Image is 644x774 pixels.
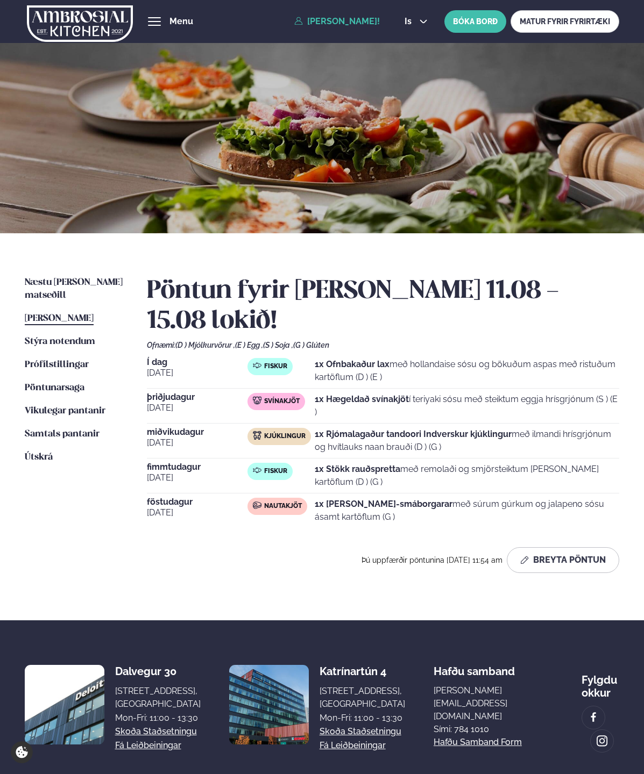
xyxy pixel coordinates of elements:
img: logo [27,2,133,46]
img: image alt [229,665,309,744]
span: miðvikudagur [147,428,247,436]
a: Næstu [PERSON_NAME] matseðill [25,276,125,302]
button: BÓKA BORÐ [444,10,506,33]
img: fish.svg [253,466,261,475]
span: (G ) Glúten [293,341,329,349]
span: [DATE] [147,506,247,519]
a: Fá leiðbeiningar [115,739,181,752]
span: Vikulegar pantanir [25,406,105,415]
a: Hafðu samband form [434,736,522,749]
span: Næstu [PERSON_NAME] matseðill [25,278,123,300]
a: image alt [582,706,605,729]
span: Fiskur [264,362,287,371]
span: (S ) Soja , [263,341,293,349]
span: Samtals pantanir [25,429,100,439]
a: Útskrá [25,451,53,464]
img: fish.svg [253,361,261,370]
span: Stýra notendum [25,337,95,346]
img: image alt [25,665,104,744]
span: Útskrá [25,453,53,462]
a: MATUR FYRIR FYRIRTÆKI [511,10,619,33]
a: Skoða staðsetningu [320,725,401,738]
div: Dalvegur 30 [115,665,201,678]
p: Sími: 784 1010 [434,723,553,736]
div: Fylgdu okkur [582,665,620,699]
div: Mon-Fri: 11:00 - 13:30 [115,712,201,725]
strong: 1x Ofnbakaður lax [315,359,390,369]
p: með hollandaise sósu og bökuðum aspas með ristuðum kartöflum (D ) (E ) [315,358,620,384]
span: Pöntunarsaga [25,383,84,392]
p: með ilmandi hrísgrjónum og hvítlauks naan brauði (D ) (G ) [315,428,620,454]
a: Fá leiðbeiningar [320,739,386,752]
img: image alt [588,711,599,723]
div: Katrínartún 4 [320,665,405,678]
button: hamburger [148,15,161,28]
button: Breyta Pöntun [507,547,619,573]
a: Pöntunarsaga [25,382,84,395]
div: Ofnæmi: [147,341,620,349]
span: is [405,17,415,26]
span: [DATE] [147,367,247,379]
a: [PERSON_NAME] [25,312,94,325]
span: Prófílstillingar [25,360,89,369]
span: [PERSON_NAME] [25,314,94,323]
a: Prófílstillingar [25,359,89,371]
div: [STREET_ADDRESS], [GEOGRAPHIC_DATA] [320,685,405,711]
span: (E ) Egg , [235,341,263,349]
div: [STREET_ADDRESS], [GEOGRAPHIC_DATA] [115,685,201,711]
a: Cookie settings [11,741,33,763]
a: [PERSON_NAME][EMAIL_ADDRESS][DOMAIN_NAME] [434,684,553,723]
span: fimmtudagur [147,463,247,471]
strong: 1x Hægeldað svínakjöt [315,394,409,404]
a: Stýra notendum [25,335,95,348]
span: Kjúklingur [264,432,306,441]
p: með remolaði og smjörsteiktum [PERSON_NAME] kartöflum (D ) (G ) [315,463,620,489]
strong: 1x Stökk rauðspretta [315,464,400,474]
span: Fiskur [264,467,287,476]
p: í teriyaki sósu með steiktum eggja hrísgrjónum (S ) (E ) [315,393,620,419]
span: föstudagur [147,498,247,506]
span: Í dag [147,358,247,367]
span: Svínakjöt [264,397,300,406]
span: Nautakjöt [264,502,302,511]
strong: 1x [PERSON_NAME]-smáborgarar [315,499,452,509]
div: Mon-Fri: 11:00 - 13:30 [320,712,405,725]
a: [PERSON_NAME]! [294,17,380,26]
img: beef.svg [253,501,261,510]
button: is [396,17,436,26]
span: [DATE] [147,402,247,414]
span: þriðjudagur [147,393,247,402]
h2: Pöntun fyrir [PERSON_NAME] 11.08 - 15.08 lokið! [147,276,620,336]
a: image alt [591,730,613,752]
strong: 1x Rjómalagaður tandoori Indverskur kjúklingur [315,429,512,439]
img: image alt [596,735,608,747]
img: chicken.svg [253,431,261,440]
p: með súrum gúrkum og jalapeno sósu ásamt kartöflum (G ) [315,498,620,524]
span: Hafðu samband [434,656,515,678]
span: Þú uppfærðir pöntunina [DATE] 11:54 am [362,556,503,564]
a: Skoða staðsetningu [115,725,197,738]
span: [DATE] [147,471,247,484]
a: Vikulegar pantanir [25,405,105,418]
span: (D ) Mjólkurvörur , [175,341,235,349]
img: pork.svg [253,396,261,405]
span: [DATE] [147,436,247,449]
a: Samtals pantanir [25,428,100,441]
